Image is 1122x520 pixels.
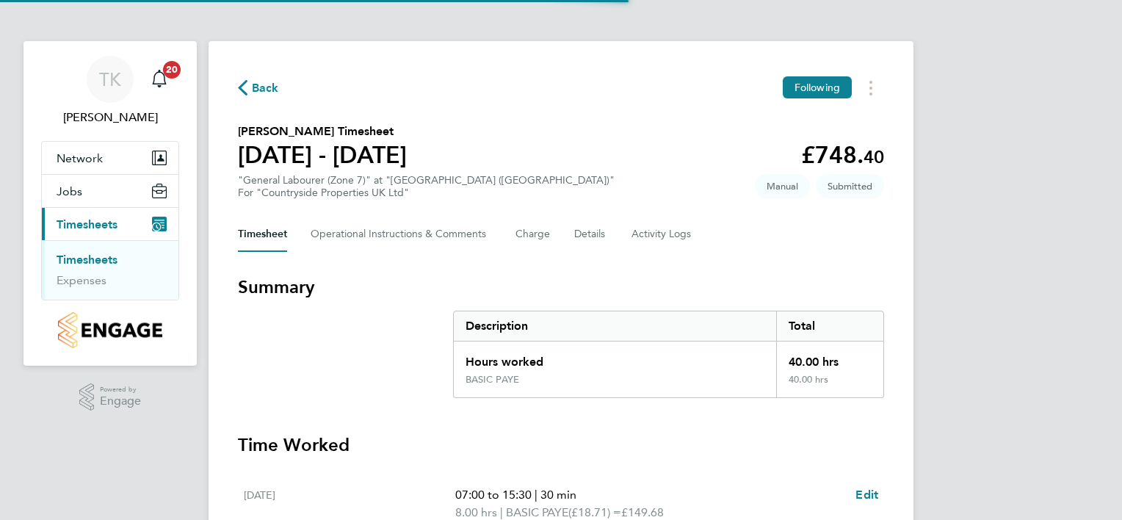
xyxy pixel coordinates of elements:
span: Jobs [57,184,82,198]
h2: [PERSON_NAME] Timesheet [238,123,407,140]
a: Powered byEngage [79,383,142,411]
button: Details [574,217,608,252]
span: Following [795,81,840,94]
span: 30 min [540,488,576,502]
button: Timesheets [42,208,178,240]
a: 20 [145,56,174,103]
span: Back [252,79,279,97]
span: This timesheet was manually created. [755,174,810,198]
h3: Summary [238,275,884,299]
span: £149.68 [621,505,664,519]
span: Tony Kavanagh [41,109,179,126]
app-decimal: £748. [801,141,884,169]
a: TK[PERSON_NAME] [41,56,179,126]
button: Operational Instructions & Comments [311,217,492,252]
span: | [535,488,538,502]
a: Edit [855,486,878,504]
a: Timesheets [57,253,117,267]
span: Powered by [100,383,141,396]
nav: Main navigation [23,41,197,366]
div: 40.00 hrs [776,374,883,397]
a: Expenses [57,273,106,287]
div: BASIC PAYE [466,374,519,386]
img: countryside-properties-logo-retina.png [58,312,162,348]
button: Activity Logs [631,217,693,252]
button: Jobs [42,175,178,207]
div: Timesheets [42,240,178,300]
button: Charge [515,217,551,252]
div: 40.00 hrs [776,342,883,374]
button: Back [238,79,279,97]
div: For "Countryside Properties UK Ltd" [238,187,615,199]
span: TK [99,70,121,89]
a: Go to home page [41,312,179,348]
div: Summary [453,311,884,398]
span: 8.00 hrs [455,505,497,519]
span: 07:00 to 15:30 [455,488,532,502]
span: Timesheets [57,217,117,231]
span: 40 [864,146,884,167]
span: Engage [100,395,141,408]
div: "General Labourer (Zone 7)" at "[GEOGRAPHIC_DATA] ([GEOGRAPHIC_DATA])" [238,174,615,199]
div: Description [454,311,776,341]
span: Edit [855,488,878,502]
span: Network [57,151,103,165]
div: Total [776,311,883,341]
span: This timesheet is Submitted. [816,174,884,198]
button: Timesheet [238,217,287,252]
span: (£18.71) = [568,505,621,519]
button: Timesheets Menu [858,76,884,99]
span: | [500,505,503,519]
button: Following [783,76,852,98]
span: 20 [163,61,181,79]
h1: [DATE] - [DATE] [238,140,407,170]
h3: Time Worked [238,433,884,457]
button: Network [42,142,178,174]
div: Hours worked [454,342,776,374]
